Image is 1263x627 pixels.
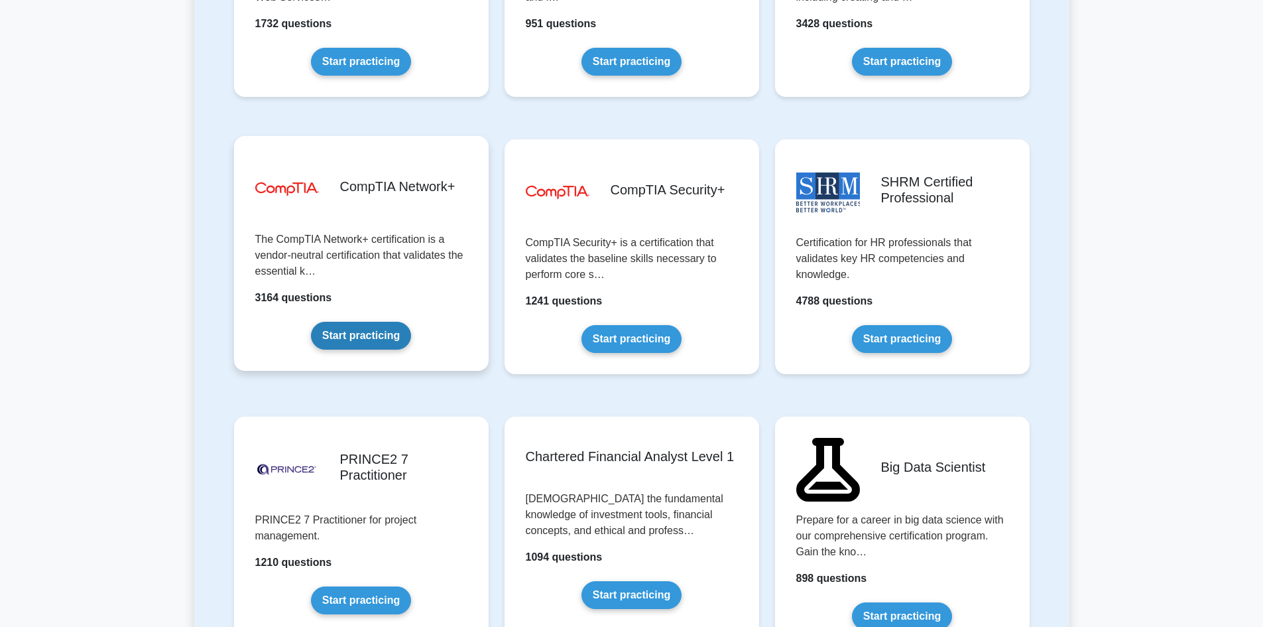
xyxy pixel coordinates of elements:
[311,48,411,76] a: Start practicing
[852,325,952,353] a: Start practicing
[581,48,682,76] a: Start practicing
[311,322,411,350] a: Start practicing
[581,581,682,609] a: Start practicing
[852,48,952,76] a: Start practicing
[311,587,411,614] a: Start practicing
[581,325,682,353] a: Start practicing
